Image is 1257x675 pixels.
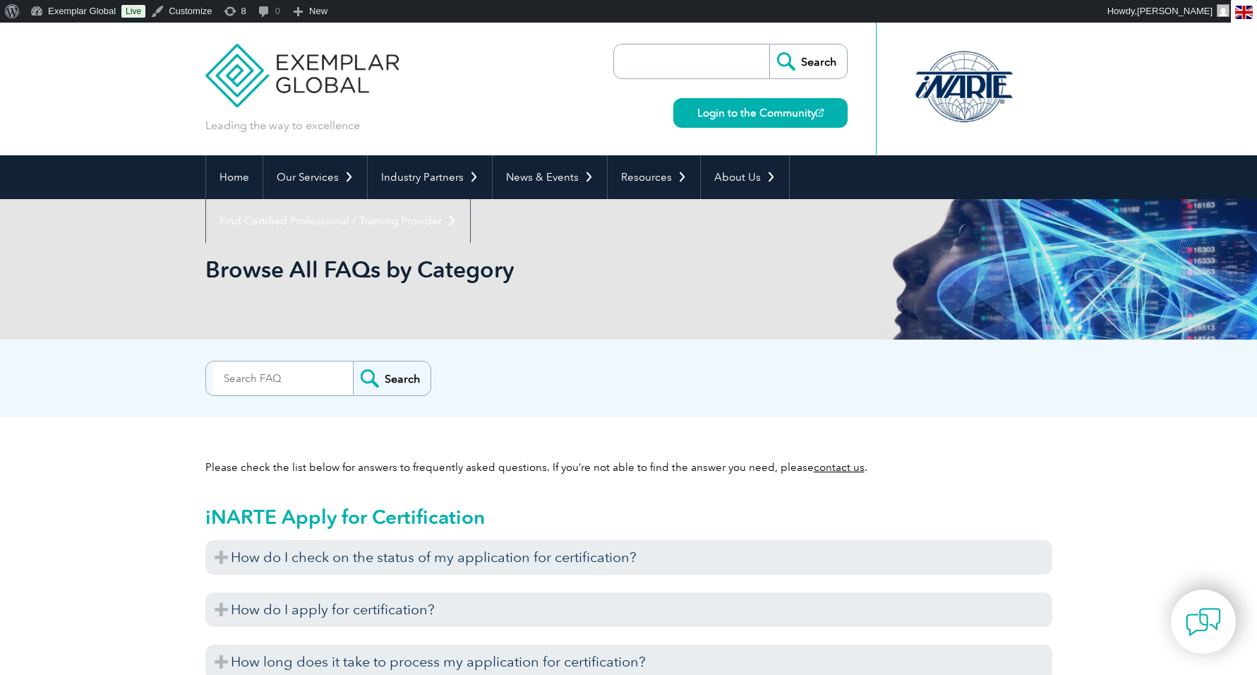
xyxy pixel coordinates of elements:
[1137,6,1213,16] span: [PERSON_NAME]
[205,540,1052,575] h3: How do I check on the status of my application for certification?
[205,118,360,133] p: Leading the way to excellence
[816,109,824,117] img: open_square.png
[814,461,865,474] a: contact us
[206,199,470,243] a: Find Certified Professional / Training Provider
[205,592,1052,627] h3: How do I apply for certification?
[121,5,145,18] a: Live
[701,155,789,199] a: About Us
[673,98,848,128] a: Login to the Community
[608,155,700,199] a: Resources
[205,506,1052,528] h2: iNARTE Apply for Certification
[493,155,607,199] a: News & Events
[206,155,263,199] a: Home
[1235,6,1253,19] img: en
[769,44,847,78] input: Search
[205,256,747,283] h1: Browse All FAQs by Category
[1186,604,1221,640] img: contact-chat.png
[263,155,367,199] a: Our Services
[368,155,492,199] a: Industry Partners
[205,23,399,107] img: Exemplar Global
[353,362,431,395] input: Search
[213,362,353,395] input: Search FAQ
[205,460,1052,475] p: Please check the list below for answers to frequently asked questions. If you’re not able to find...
